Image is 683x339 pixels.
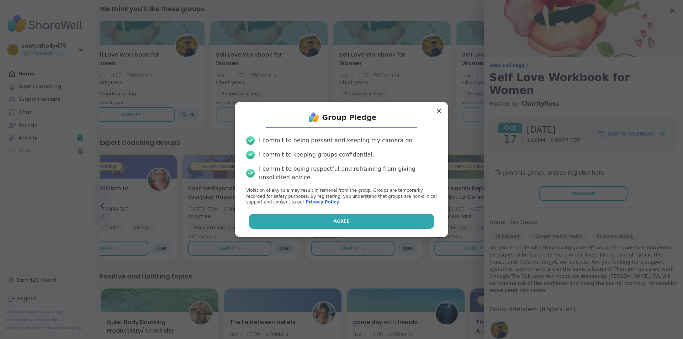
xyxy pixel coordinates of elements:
img: ShareWell Logo [307,110,321,125]
div: I commit to keeping groups confidential. [259,150,374,159]
p: Violation of any rule may result in removal from the group. Groups are temporarily recorded for s... [246,187,437,205]
a: Privacy Policy [306,200,339,205]
button: Agree [249,214,434,229]
div: I commit to being respectful and refraining from giving unsolicited advice. [259,165,437,182]
div: I commit to being present and keeping my camera on. [259,136,414,145]
span: Agree [334,218,350,224]
h1: Group Pledge [322,112,377,122]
